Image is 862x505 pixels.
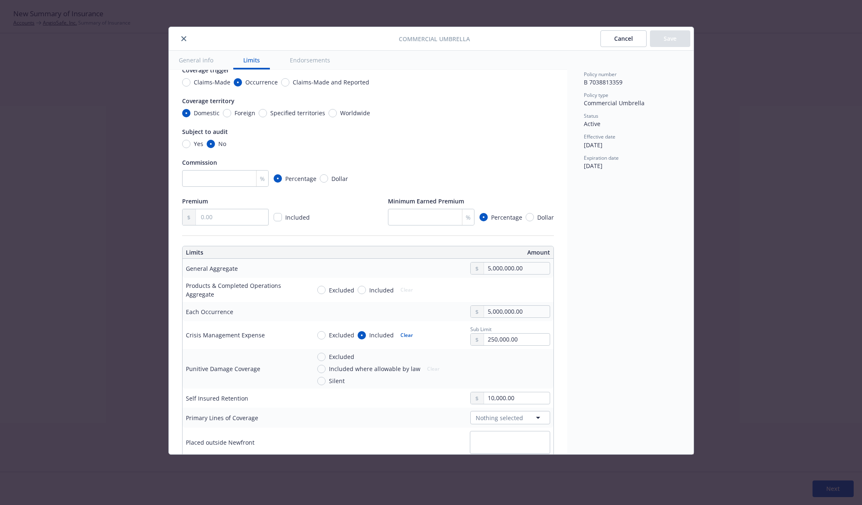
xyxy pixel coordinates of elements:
[584,99,645,107] span: Commercial Umbrella
[358,286,366,294] input: Included
[584,92,608,99] span: Policy type
[186,307,233,316] div: Each Occurrence
[186,281,304,299] div: Products & Completed Operations Aggregate
[584,154,619,161] span: Expiration date
[218,139,226,148] span: No
[329,331,354,339] span: Excluded
[317,365,326,373] input: Included where allowable by law
[245,78,278,87] span: Occurrence
[466,213,471,222] span: %
[484,392,549,404] input: 0.00
[395,329,418,341] button: Clear
[369,286,394,295] span: Included
[182,128,228,136] span: Subject to audit
[317,353,326,361] input: Excluded
[526,213,534,221] input: Dollar
[484,306,549,317] input: 0.00
[584,162,603,170] span: [DATE]
[328,109,337,117] input: Worldwide
[259,109,267,117] input: Specified territories
[274,174,282,183] input: Percentage
[329,364,420,373] span: Included where allowable by law
[388,197,464,205] span: Minimum Earned Premium
[186,331,265,339] div: Crisis Management Expense
[470,411,550,424] button: Nothing selected
[491,213,522,222] span: Percentage
[600,30,647,47] button: Cancel
[329,352,354,361] span: Excluded
[329,376,345,385] span: Silent
[317,331,326,339] input: Excluded
[479,213,488,221] input: Percentage
[260,174,265,183] span: %
[317,377,326,385] input: Silent
[235,109,255,117] span: Foreign
[584,112,598,119] span: Status
[470,326,492,333] span: Sub Limit
[317,286,326,294] input: Excluded
[186,438,254,447] div: Placed outside Newfront
[194,109,220,117] span: Domestic
[194,139,203,148] span: Yes
[179,34,189,44] button: close
[369,331,394,339] span: Included
[182,97,235,105] span: Coverage territory
[584,120,600,128] span: Active
[584,71,617,78] span: Policy number
[223,109,231,117] input: Foreign
[285,213,310,221] span: Included
[182,158,217,166] span: Commission
[484,334,549,345] input: 0.00
[293,78,369,87] span: Claims-Made and Reported
[584,78,622,86] span: B 7038813359
[182,78,190,87] input: Claims-Made
[270,109,325,117] span: Specified territories
[537,213,554,222] span: Dollar
[331,174,348,183] span: Dollar
[207,140,215,148] input: No
[194,78,230,87] span: Claims-Made
[280,51,340,69] button: Endorsements
[476,413,523,422] span: Nothing selected
[329,286,354,295] span: Excluded
[183,246,331,259] th: Limits
[186,394,248,403] div: Self Insured Retention
[358,331,366,339] input: Included
[234,78,242,87] input: Occurrence
[320,174,328,183] input: Dollar
[169,51,223,69] button: General info
[186,413,258,422] div: Primary Lines of Coverage
[285,174,316,183] span: Percentage
[186,364,260,373] div: Punitive Damage Coverage
[233,51,270,69] button: Limits
[196,209,268,225] input: 0.00
[182,140,190,148] input: Yes
[584,133,615,140] span: Effective date
[340,109,370,117] span: Worldwide
[372,246,553,259] th: Amount
[182,109,190,117] input: Domestic
[584,141,603,149] span: [DATE]
[399,35,470,43] span: Commercial Umbrella
[182,66,229,74] span: Coverage trigger
[182,197,208,205] span: Premium
[281,78,289,87] input: Claims-Made and Reported
[186,264,238,273] div: General Aggregate
[484,262,549,274] input: 0.00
